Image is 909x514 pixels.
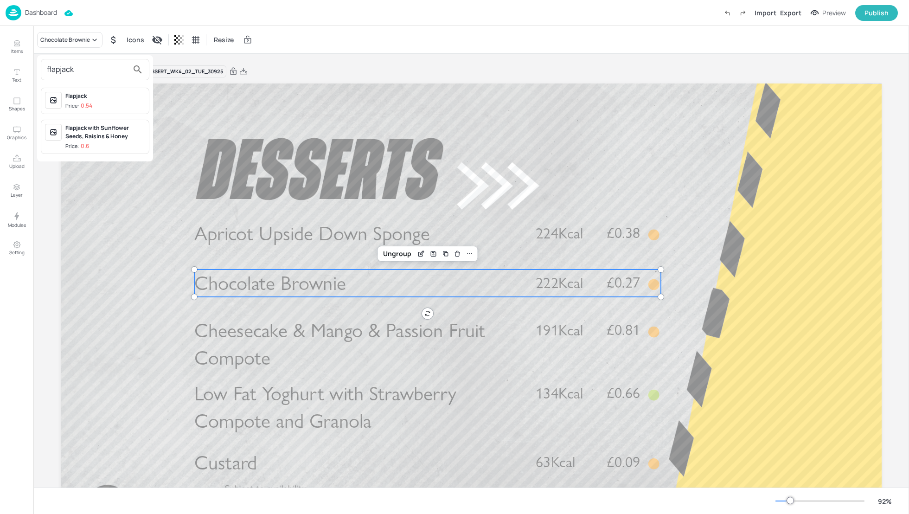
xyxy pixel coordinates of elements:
div: Flapjack with Sunflower Seeds, Raisins & Honey [65,124,145,141]
button: search [128,60,147,79]
div: Flapjack [65,92,145,100]
p: 0.54 [81,103,92,109]
input: Search Item [47,62,128,77]
div: Price: [65,142,89,150]
div: Price: [65,102,92,110]
p: 0.6 [81,143,89,149]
